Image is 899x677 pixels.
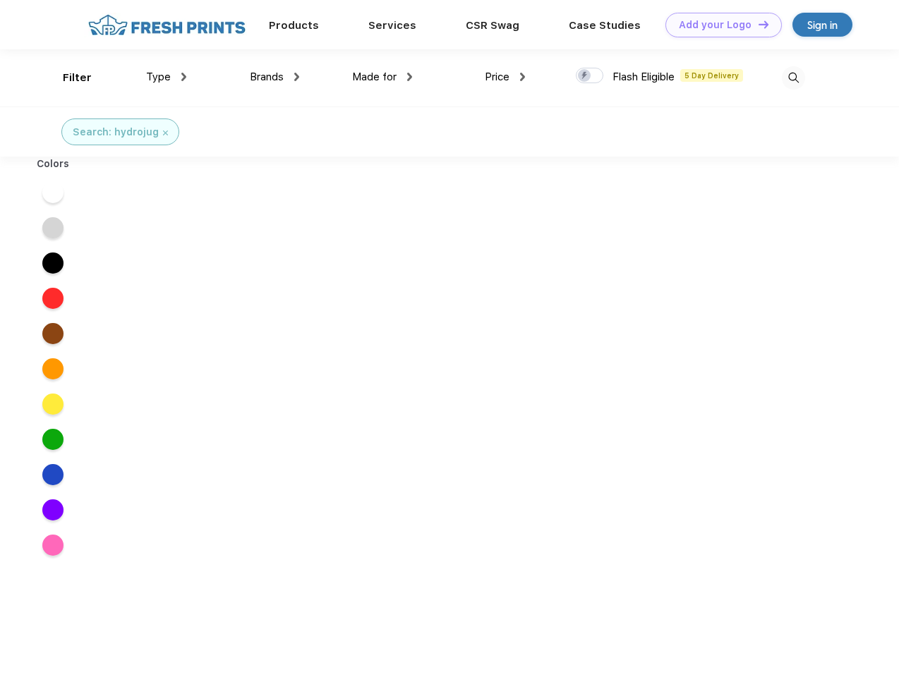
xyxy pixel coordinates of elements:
[407,73,412,81] img: dropdown.png
[520,73,525,81] img: dropdown.png
[250,71,284,83] span: Brands
[679,19,752,31] div: Add your Logo
[613,71,675,83] span: Flash Eligible
[352,71,397,83] span: Made for
[163,130,168,135] img: filter_cancel.svg
[146,71,171,83] span: Type
[680,69,743,82] span: 5 Day Delivery
[807,17,838,33] div: Sign in
[84,13,250,37] img: fo%20logo%202.webp
[63,70,92,86] div: Filter
[73,125,159,140] div: Search: hydrojug
[26,157,80,171] div: Colors
[792,13,852,37] a: Sign in
[782,66,805,90] img: desktop_search.svg
[485,71,509,83] span: Price
[759,20,768,28] img: DT
[181,73,186,81] img: dropdown.png
[294,73,299,81] img: dropdown.png
[269,19,319,32] a: Products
